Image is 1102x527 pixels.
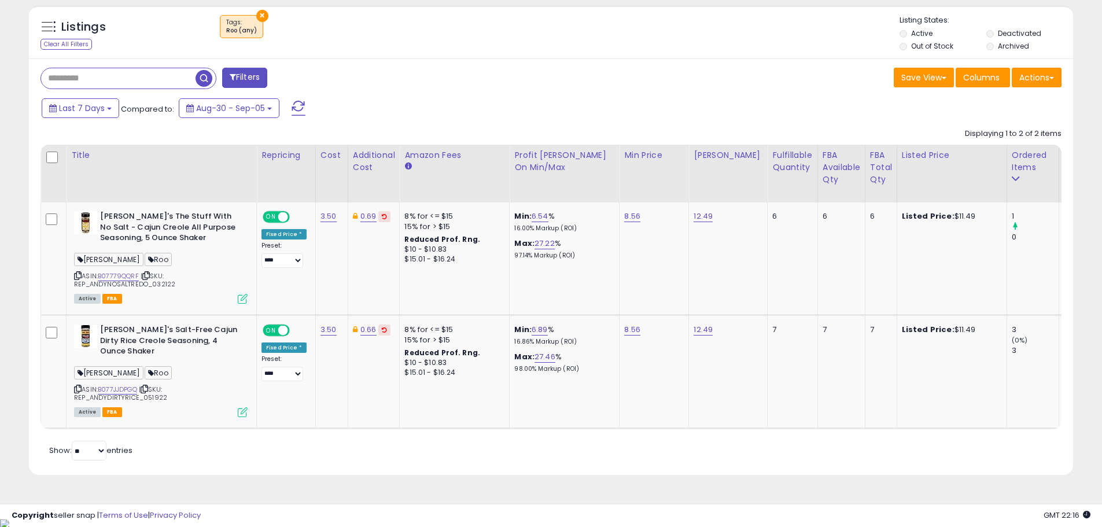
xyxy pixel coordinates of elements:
[694,324,713,336] a: 12.49
[870,325,888,335] div: 7
[404,245,500,255] div: $10 - $10.83
[404,255,500,264] div: $15.01 - $16.24
[1012,336,1028,345] small: (0%)
[404,325,500,335] div: 8% for <= $15
[514,238,535,249] b: Max:
[320,211,337,222] a: 3.50
[49,445,132,456] span: Show: entries
[320,324,337,336] a: 3.50
[772,325,808,335] div: 7
[532,211,548,222] a: 6.54
[261,355,307,381] div: Preset:
[902,211,998,222] div: $11.49
[902,211,954,222] b: Listed Price:
[59,102,105,114] span: Last 7 Days
[222,68,267,88] button: Filters
[1012,345,1059,356] div: 3
[320,149,343,161] div: Cost
[514,211,532,222] b: Min:
[772,211,808,222] div: 6
[823,149,860,186] div: FBA Available Qty
[261,149,311,161] div: Repricing
[902,324,954,335] b: Listed Price:
[870,149,892,186] div: FBA Total Qty
[1012,149,1054,174] div: Ordered Items
[404,161,411,172] small: Amazon Fees.
[911,41,953,51] label: Out of Stock
[911,28,933,38] label: Active
[870,211,888,222] div: 6
[998,28,1041,38] label: Deactivated
[902,149,1002,161] div: Listed Price
[894,68,954,87] button: Save View
[102,294,122,304] span: FBA
[74,211,97,234] img: 41WbQzlLrNL._SL40_.jpg
[1012,325,1059,335] div: 3
[514,224,610,233] p: 16.00% Markup (ROI)
[261,229,307,239] div: Fixed Price *
[694,211,713,222] a: 12.49
[1012,211,1059,222] div: 1
[40,39,92,50] div: Clear All Filters
[694,149,762,161] div: [PERSON_NAME]
[74,407,101,417] span: All listings currently available for purchase on Amazon
[404,222,500,232] div: 15% for > $15
[102,407,122,417] span: FBA
[535,238,555,249] a: 27.22
[624,149,684,161] div: Min Price
[404,358,500,368] div: $10 - $10.83
[514,238,610,260] div: %
[145,253,172,266] span: Roo
[12,510,201,521] div: seller snap | |
[772,149,812,174] div: Fulfillable Quantity
[624,211,640,222] a: 8.56
[510,145,620,202] th: The percentage added to the cost of goods (COGS) that forms the calculator for Min & Max prices.
[261,242,307,268] div: Preset:
[514,351,535,362] b: Max:
[98,271,139,281] a: B07779QQRF
[99,510,148,521] a: Terms of Use
[288,212,307,222] span: OFF
[998,41,1029,51] label: Archived
[624,324,640,336] a: 8.56
[61,19,106,35] h5: Listings
[226,27,257,35] div: Roo (any)
[823,325,856,335] div: 7
[12,510,54,521] strong: Copyright
[74,385,167,402] span: | SKU: REP_ANDYDIRTYRICE_051922
[404,335,500,345] div: 15% for > $15
[514,365,610,373] p: 98.00% Markup (ROI)
[100,325,241,360] b: [PERSON_NAME]'s Salt-Free Cajun Dirty Rice Creole Seasoning, 4 Ounce Shaker
[74,325,248,416] div: ASIN:
[98,385,137,395] a: B077JJDPGQ
[404,368,500,378] div: $15.01 - $16.24
[965,128,1062,139] div: Displaying 1 to 2 of 2 items
[42,98,119,118] button: Last 7 Days
[74,211,248,303] div: ASIN:
[74,253,143,266] span: [PERSON_NAME]
[71,149,252,161] div: Title
[100,211,241,246] b: [PERSON_NAME]'s The Stuff With No Salt - Cajun Creole All Purpose Seasoning, 5 Ounce Shaker
[288,326,307,336] span: OFF
[261,342,307,353] div: Fixed Price *
[360,211,377,222] a: 0.69
[514,324,532,335] b: Min:
[900,15,1073,26] p: Listing States:
[74,294,101,304] span: All listings currently available for purchase on Amazon
[264,212,278,222] span: ON
[121,104,174,115] span: Compared to:
[514,252,610,260] p: 97.14% Markup (ROI)
[404,234,480,244] b: Reduced Prof. Rng.
[514,149,614,174] div: Profit [PERSON_NAME] on Min/Max
[514,352,610,373] div: %
[264,326,278,336] span: ON
[404,149,504,161] div: Amazon Fees
[226,18,257,35] span: Tags :
[179,98,279,118] button: Aug-30 - Sep-05
[514,211,610,233] div: %
[823,211,856,222] div: 6
[360,324,377,336] a: 0.66
[514,325,610,346] div: %
[956,68,1010,87] button: Columns
[1012,68,1062,87] button: Actions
